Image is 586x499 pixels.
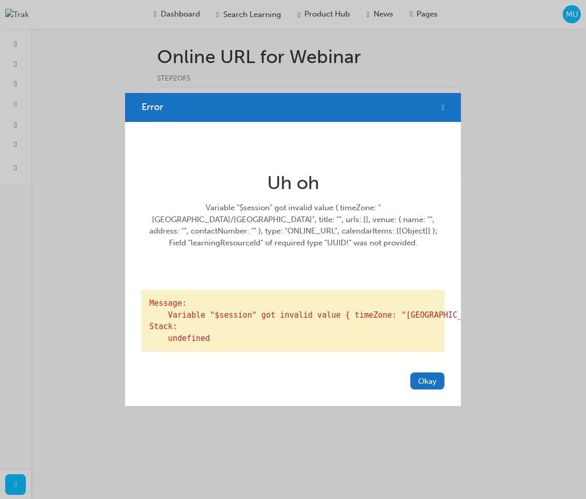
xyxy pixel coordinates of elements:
span: cross-icon [442,103,444,112]
button: cross-icon [442,102,444,114]
div: Variable "$session" got invalid value { timeZone: "[GEOGRAPHIC_DATA]/[GEOGRAPHIC_DATA]", title: "... [146,202,440,248]
span: Error [142,101,163,113]
div: Error [125,93,461,406]
pre: Message: Variable "$session" got invalid value { timeZone: "[GEOGRAPHIC_DATA]/[GEOGRAPHIC_DATA]",... [142,290,444,352]
button: Okay [410,372,444,389]
h1: Uh oh [146,171,440,194]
